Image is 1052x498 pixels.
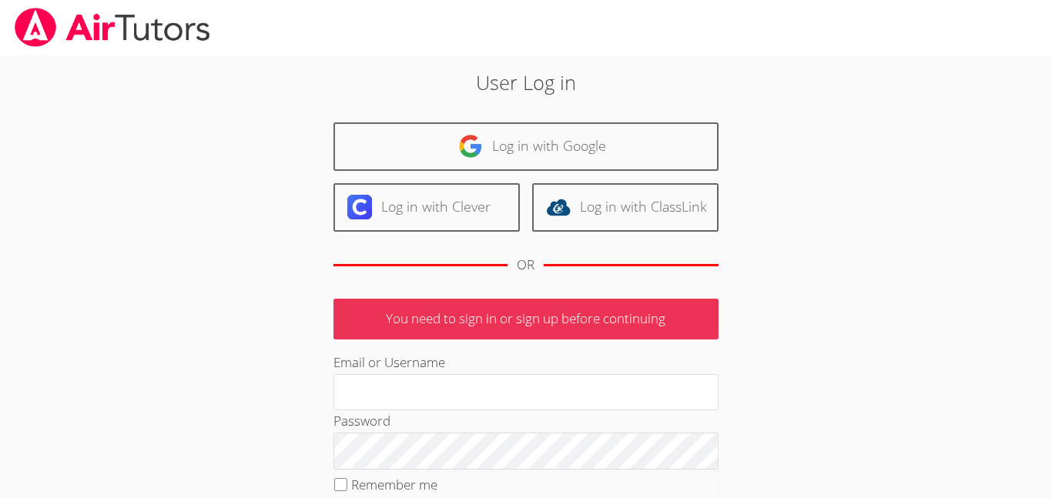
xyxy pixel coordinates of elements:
a: Log in with ClassLink [532,183,719,232]
img: airtutors_banner-c4298cdbf04f3fff15de1276eac7730deb9818008684d7c2e4769d2f7ddbe033.png [13,8,212,47]
a: Log in with Clever [333,183,520,232]
img: google-logo-50288ca7cdecda66e5e0955fdab243c47b7ad437acaf1139b6f446037453330a.svg [458,134,483,159]
img: classlink-logo-d6bb404cc1216ec64c9a2012d9dc4662098be43eaf13dc465df04b49fa7ab582.svg [546,195,571,219]
div: OR [517,254,534,276]
label: Email or Username [333,353,445,371]
p: You need to sign in or sign up before continuing [333,299,719,339]
label: Password [333,412,390,429]
h2: User Log in [242,68,810,97]
img: clever-logo-6eab21bc6e7a338710f1a6ff85c0baf02591cd810cc4098c63d3a4b26e2feb20.svg [347,195,372,219]
a: Log in with Google [333,122,719,171]
label: Remember me [351,476,437,493]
